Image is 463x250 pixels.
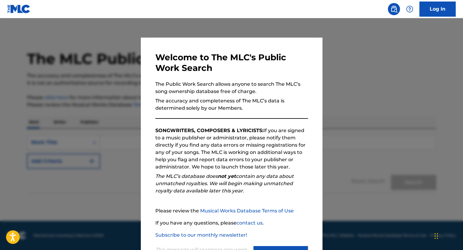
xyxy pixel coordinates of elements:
[406,5,413,13] img: help
[155,128,263,133] strong: SONGWRITERS, COMPOSERS & LYRICISTS:
[155,173,294,194] em: The MLC’s database does contain any data about unmatched royalties. We will begin making unmatche...
[218,173,236,179] strong: not yet
[435,227,438,245] div: Drag
[155,127,308,171] p: If you are signed to a music publisher or administrator, please notify them directly if you find ...
[390,5,398,13] img: search
[200,208,294,214] a: Musical Works Database Terms of Use
[155,52,308,73] h3: Welcome to The MLC's Public Work Search
[433,221,463,250] iframe: Chat Widget
[388,3,400,15] a: Public Search
[155,81,308,95] p: The Public Work Search allows anyone to search The MLC’s song ownership database free of charge.
[155,207,308,215] p: Please review the
[155,219,308,227] p: If you have any questions, please .
[155,232,247,238] a: Subscribe to our monthly newsletter!
[236,220,263,226] a: contact us
[404,3,416,15] div: Help
[7,5,31,13] img: MLC Logo
[419,2,456,17] a: Log In
[155,97,308,112] p: The accuracy and completeness of The MLC’s data is determined solely by our Members.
